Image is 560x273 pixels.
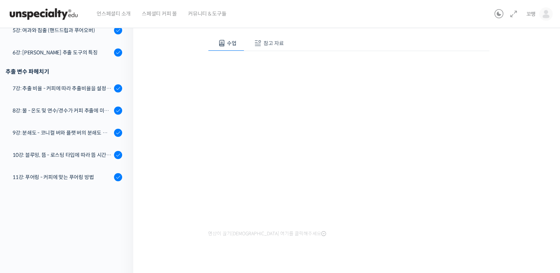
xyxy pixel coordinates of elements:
[114,223,123,229] span: 설정
[23,223,28,229] span: 홈
[227,40,237,47] span: 수업
[6,67,122,77] div: 추출 변수 파헤치기
[13,26,112,34] div: 5강: 여과와 침출 (핸드드립과 푸어오버)
[49,212,95,230] a: 대화
[2,212,49,230] a: 홈
[13,151,112,159] div: 10강: 블루밍, 뜸 - 로스팅 타입에 따라 뜸 시간을 다르게 해야 하는 이유
[13,107,112,115] div: 8강: 물 - 온도 및 연수/경수가 커피 추출에 미치는 영향
[13,173,112,181] div: 11강: 푸어링 - 커피에 맞는 푸어링 방법
[208,231,326,237] span: 영상이 끊기[DEMOGRAPHIC_DATA] 여기를 클릭해주세요
[95,212,142,230] a: 설정
[264,40,284,47] span: 참고 자료
[13,48,112,57] div: 6강: [PERSON_NAME] 추출 도구의 특징
[68,223,77,229] span: 대화
[13,129,112,137] div: 9강: 분쇄도 - 코니컬 버와 플랫 버의 분쇄도 차이는 왜 추출 결과물에 영향을 미치는가
[526,11,536,17] span: 꼬맹
[13,84,112,92] div: 7강: 추출 비율 - 커피에 따라 추출비율을 설정하는 방법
